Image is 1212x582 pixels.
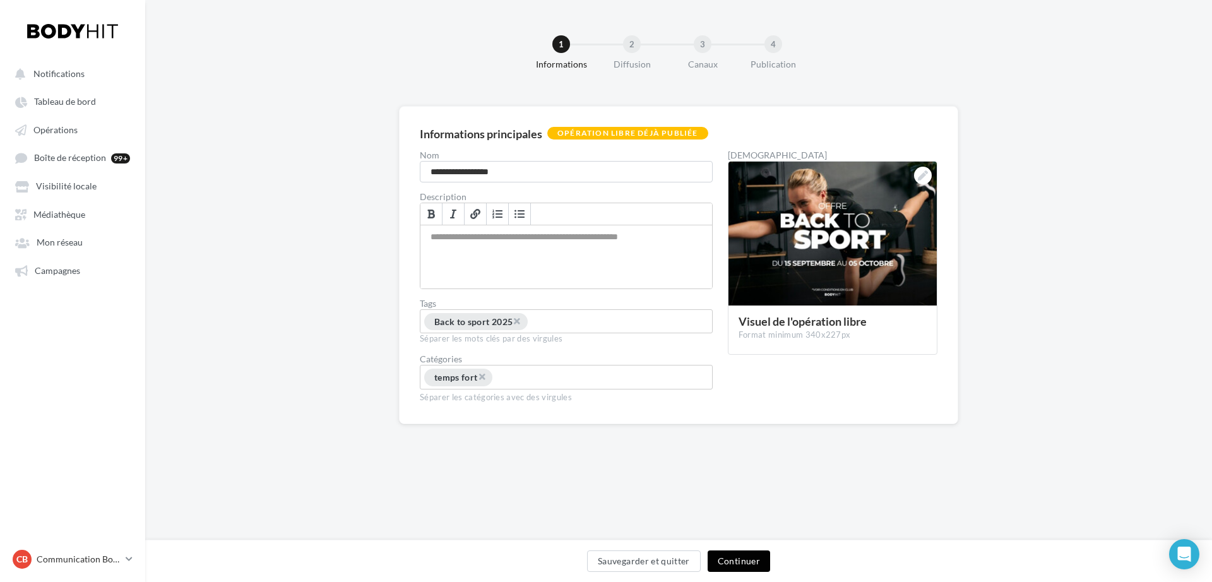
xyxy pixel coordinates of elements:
div: Format minimum 340x227px [739,330,927,341]
div: Canaux [662,58,743,71]
button: Notifications [8,62,133,85]
div: Informations [521,58,602,71]
button: Sauvegarder et quitter [587,550,701,572]
div: Séparer les catégories avec des virgules [420,389,713,403]
a: Médiathèque [8,203,138,225]
span: Tableau de bord [34,97,96,107]
p: Communication Bodyhit [37,553,121,566]
a: Campagnes [8,259,138,282]
span: Back to sport 2025 [434,316,513,327]
a: Italique (⌘+I) [443,203,465,225]
label: Tags [420,299,713,308]
span: × [513,315,520,327]
label: Description [420,193,713,201]
span: Visibilité locale [36,181,97,192]
div: Informations principales [420,128,542,140]
button: Continuer [708,550,770,572]
div: 99+ [111,153,130,163]
div: Choisissez une catégorie [420,365,713,389]
a: Mon réseau [8,230,138,253]
div: 4 [764,35,782,53]
a: Opérations [8,118,138,141]
a: Boîte de réception 99+ [8,146,138,169]
span: Mon réseau [37,237,83,248]
div: Catégories [420,355,713,364]
div: Permet de préciser les enjeux de la campagne à vos affiliés [420,225,712,288]
a: CB Communication Bodyhit [10,547,135,571]
span: Campagnes [35,265,80,276]
div: 2 [623,35,641,53]
span: CB [16,553,28,566]
span: Boîte de réception [34,153,106,163]
div: 3 [694,35,711,53]
a: Tableau de bord [8,90,138,112]
input: Choisissez une catégorie [494,371,588,386]
div: 1 [552,35,570,53]
a: Lien [465,203,487,225]
span: Médiathèque [33,209,85,220]
a: Gras (⌘+B) [420,203,443,225]
a: Insérer/Supprimer une liste numérotée [487,203,509,225]
a: Visibilité locale [8,174,138,197]
span: temps fort [434,372,478,383]
div: Opération libre déjà publiée [547,127,708,140]
div: Open Intercom Messenger [1169,539,1199,569]
label: Nom [420,151,713,160]
span: Opérations [33,124,78,135]
span: Notifications [33,68,85,79]
div: Publication [733,58,814,71]
div: Visuel de l'opération libre [739,316,927,327]
div: Diffusion [591,58,672,71]
input: Permet aux affiliés de trouver l'opération libre plus facilement [529,316,623,330]
a: Insérer/Supprimer une liste à puces [509,203,531,225]
div: Permet aux affiliés de trouver l'opération libre plus facilement [420,309,713,333]
div: [DEMOGRAPHIC_DATA] [728,151,937,160]
div: Séparer les mots clés par des virgules [420,333,713,345]
span: × [478,371,485,383]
